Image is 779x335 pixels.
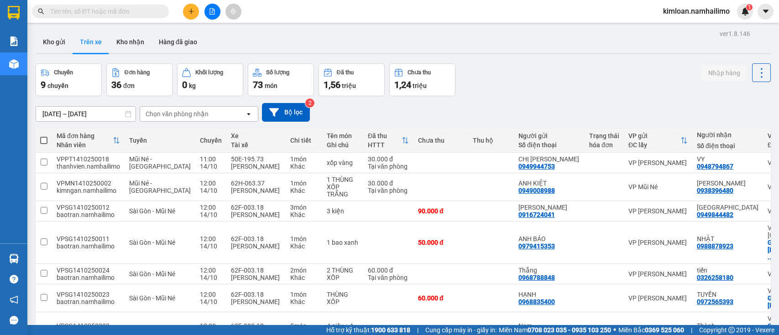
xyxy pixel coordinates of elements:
div: 14/10 [200,242,222,250]
button: plus [183,4,199,20]
div: Người nhận [697,131,758,139]
div: Chưa thu [408,69,431,76]
div: ANH BÁO [518,235,580,242]
div: xốp vàng [327,159,359,166]
div: Tuyến [129,137,191,144]
div: 1 món [290,235,318,242]
input: Select a date range. [36,107,136,121]
div: 12:00 [200,291,222,298]
div: Chọn văn phòng nhận [146,109,209,119]
span: file-add [209,8,215,15]
div: 2 món [290,267,318,274]
span: question-circle [10,275,18,283]
div: 50E-195.73 [231,155,281,163]
div: 0968835400 [518,298,555,305]
div: 0326258180 [697,274,733,281]
div: Xe [231,132,281,139]
button: Đã thu1,56 triệu [319,63,385,96]
div: [PERSON_NAME] [231,242,281,250]
div: VPSG1410250012 [57,204,120,211]
button: Hàng đã giao [152,31,204,53]
button: Chuyến9chuyến [36,63,102,96]
button: Số lượng73món [248,63,314,96]
button: Khối lượng0kg [177,63,243,96]
div: 0949008988 [518,187,555,194]
span: Sài Gòn - Mũi Né [129,270,175,278]
div: CHỊ HƯƠNG [518,155,580,163]
div: VPPT1410250018 [57,155,120,163]
div: 0949944753 [518,163,555,170]
div: Trạng thái [589,132,619,139]
span: 73 [253,79,263,90]
div: 0916724041 [518,211,555,218]
div: Anh Nam [697,180,758,187]
span: 1,56 [324,79,340,90]
button: Kho gửi [36,31,73,53]
div: VP [PERSON_NAME] [628,159,688,166]
span: 9 [41,79,46,90]
div: VP [PERSON_NAME] [628,270,688,278]
div: 1 món [290,155,318,163]
button: Nhập hàng [701,65,748,81]
div: TUYỀN [697,291,758,298]
div: ver 1.8.146 [720,29,750,39]
span: chuyến [47,82,68,89]
div: Chưa thu [418,137,464,144]
span: plus [188,8,194,15]
div: 2 THÙNG XỐP [327,267,359,281]
div: ĐC lấy [628,141,680,149]
div: VP [PERSON_NAME] [628,294,688,302]
div: 30.000 đ [368,155,409,163]
span: kimloan.namhailimo [656,5,737,17]
div: Khác [290,163,318,170]
div: 0972565393 [697,298,733,305]
div: 62F-003.18 [231,235,281,242]
button: Kho nhận [109,31,152,53]
div: baotran.namhailimo [57,242,120,250]
span: 1 [748,4,751,10]
button: file-add [204,4,220,20]
img: warehouse-icon [9,59,19,69]
strong: 0369 525 060 [645,326,684,334]
div: Chi tiết [290,137,318,144]
div: THÙNG XỐP [327,291,359,305]
div: [PERSON_NAME] [231,211,281,218]
div: 14/10 [200,298,222,305]
span: ⚪️ [613,328,616,332]
span: caret-down [762,7,770,15]
div: Tại văn phòng [368,274,409,281]
div: baotran.namhailimo [57,211,120,218]
div: VPSG1410250011 [57,235,120,242]
div: 1 bao xanh [327,239,359,246]
div: Khác [290,242,318,250]
div: 62H-063.37 [231,180,281,187]
div: ANH KIỆT [518,180,580,187]
div: 0979415353 [518,242,555,250]
div: Thắng [518,267,580,274]
div: 60.000 đ [418,294,464,302]
div: 14/10 [200,274,222,281]
div: Đã thu [368,132,402,139]
div: 12:00 [200,267,222,274]
span: Hỗ trợ kỹ thuật: [326,325,410,335]
div: VP Mũi Né [628,183,688,191]
div: THÁI HÒA [697,204,758,211]
div: HTTT [368,141,402,149]
div: 14/10 [200,211,222,218]
span: aim [230,8,236,15]
div: 62F-003.18 [231,322,281,330]
div: Nam [518,322,580,330]
div: 62F-003.18 [231,267,281,274]
button: Chưa thu1,24 triệu [389,63,455,96]
span: ... [768,253,773,261]
span: | [417,325,418,335]
div: Khác [290,187,318,194]
div: Khác [290,211,318,218]
div: 90.000 đ [418,207,464,215]
span: | [691,325,692,335]
button: aim [225,4,241,20]
div: 0948794867 [697,163,733,170]
div: 12:00 [200,204,222,211]
strong: 1900 633 818 [371,326,410,334]
div: NHẬT [697,235,758,242]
